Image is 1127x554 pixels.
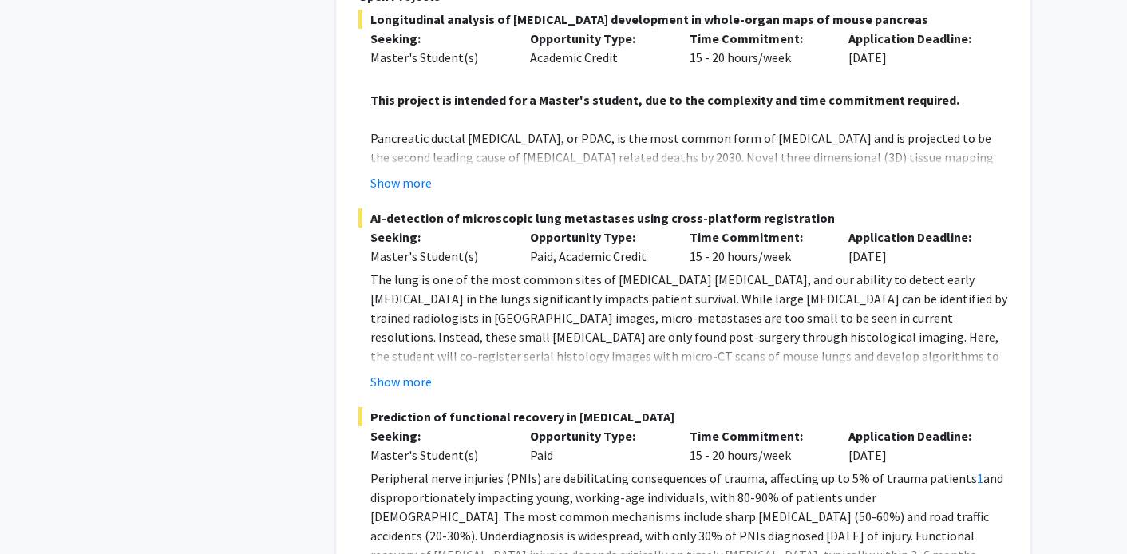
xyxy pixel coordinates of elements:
p: Application Deadline: [848,426,984,445]
button: Show more [370,173,432,192]
p: Time Commitment: [690,426,825,445]
button: Show more [370,372,432,391]
p: Time Commitment: [690,228,825,247]
div: Paid [518,426,678,465]
p: Opportunity Type: [530,228,666,247]
div: [DATE] [836,426,996,465]
p: The lung is one of the most common sites of [MEDICAL_DATA] [MEDICAL_DATA], and our ability to det... [370,270,1008,442]
div: 15 - 20 hours/week [678,29,837,67]
div: Master's Student(s) [370,247,506,266]
strong: This project is intended for a Master's student, due to the complexity and time commitment required. [370,92,959,108]
span: Longitudinal analysis of [MEDICAL_DATA] development in whole-organ maps of mouse pancreas [358,10,1008,29]
div: Master's Student(s) [370,445,506,465]
p: Seeking: [370,426,506,445]
div: 15 - 20 hours/week [678,228,837,266]
div: [DATE] [836,29,996,67]
p: Opportunity Type: [530,29,666,48]
p: Opportunity Type: [530,426,666,445]
span: Prediction of functional recovery in [MEDICAL_DATA] [358,407,1008,426]
div: Academic Credit [518,29,678,67]
p: Pancreatic ductal [MEDICAL_DATA], or PDAC, is the most common form of [MEDICAL_DATA] and is proje... [370,129,1008,263]
span: AI-detection of microscopic lung metastases using cross-platform registration [358,208,1008,228]
span: Peripheral nerve injuries (PNIs) are debilitating consequences of trauma, affecting up to 5% of t... [370,470,977,486]
div: 15 - 20 hours/week [678,426,837,465]
div: Master's Student(s) [370,48,506,67]
p: Seeking: [370,29,506,48]
a: 1 [977,470,983,486]
p: Time Commitment: [690,29,825,48]
div: Paid, Academic Credit [518,228,678,266]
iframe: Chat [12,482,68,542]
p: Application Deadline: [848,228,984,247]
p: Application Deadline: [848,29,984,48]
div: [DATE] [836,228,996,266]
p: Seeking: [370,228,506,247]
